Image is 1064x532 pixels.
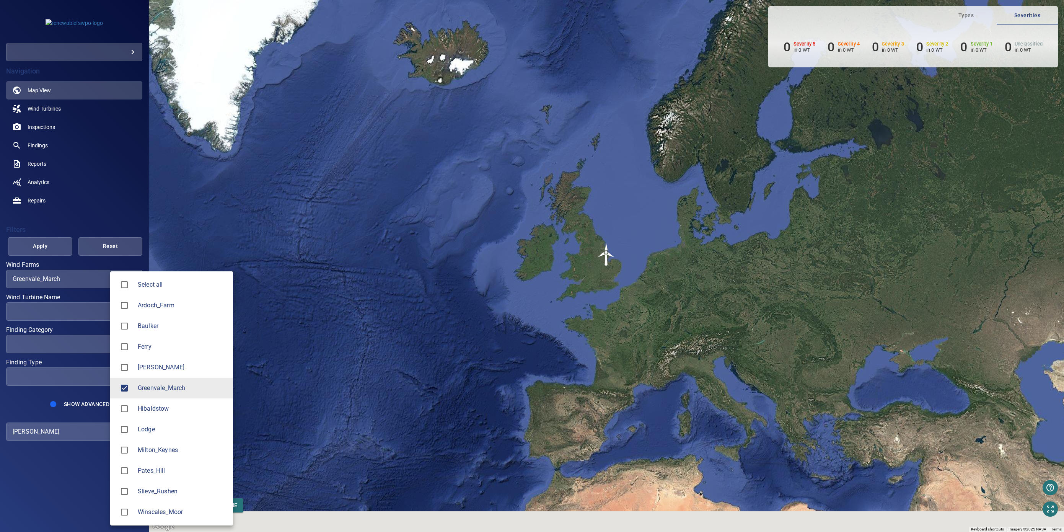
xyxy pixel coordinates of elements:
div: Wind Farms Winscales_Moor [138,508,227,517]
span: Lodge [116,421,132,437]
div: Wind Farms Garves [138,363,227,372]
div: Wind Farms Milton_Keynes [138,446,227,455]
span: Baulker [138,321,227,331]
span: Ardoch_Farm [138,301,227,310]
span: Select all [138,280,227,289]
span: Hibaldstow [138,404,227,413]
span: Baulker [116,318,132,334]
ul: Greenvale_March [110,271,233,525]
div: Wind Farms Slieve_Rushen [138,487,227,496]
span: Ferry [138,342,227,351]
div: Wind Farms Pates_Hill [138,466,227,475]
span: Hibaldstow [116,401,132,417]
span: [PERSON_NAME] [138,363,227,372]
div: Wind Farms Lodge [138,425,227,434]
span: Winscales_Moor [138,508,227,517]
span: Milton_Keynes [116,442,132,458]
span: Slieve_Rushen [116,483,132,499]
span: Ferry [116,339,132,355]
span: Milton_Keynes [138,446,227,455]
span: Pates_Hill [116,463,132,479]
span: Lodge [138,425,227,434]
div: Wind Farms Ardoch_Farm [138,301,227,310]
span: Slieve_Rushen [138,487,227,496]
div: Wind Farms Baulker [138,321,227,331]
span: Greenvale_March [116,380,132,396]
span: Winscales_Moor [116,504,132,520]
div: Wind Farms Greenvale_March [138,383,227,393]
span: Pates_Hill [138,466,227,475]
div: Wind Farms Ferry [138,342,227,351]
span: Garves [116,359,132,375]
span: Greenvale_March [138,383,227,393]
span: Ardoch_Farm [116,297,132,313]
div: Wind Farms Hibaldstow [138,404,227,413]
